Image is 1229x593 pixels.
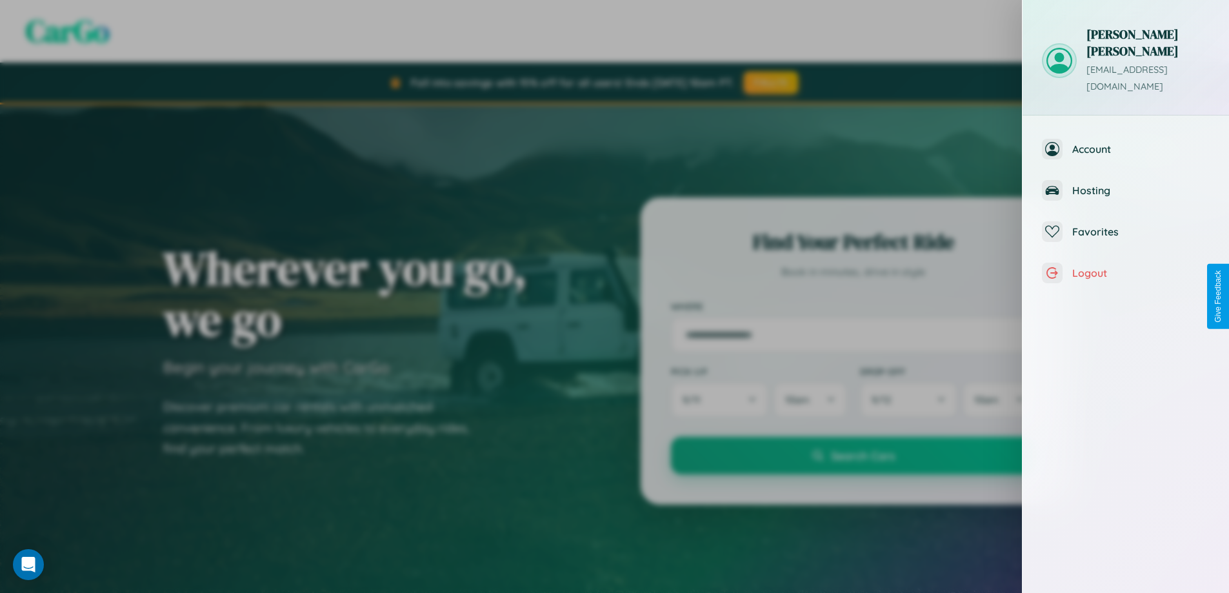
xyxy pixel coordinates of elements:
span: Favorites [1072,225,1210,238]
p: [EMAIL_ADDRESS][DOMAIN_NAME] [1086,62,1210,95]
h3: [PERSON_NAME] [PERSON_NAME] [1086,26,1210,59]
div: Open Intercom Messenger [13,549,44,580]
span: Hosting [1072,184,1210,197]
button: Account [1023,128,1229,170]
button: Logout [1023,252,1229,294]
button: Hosting [1023,170,1229,211]
div: Give Feedback [1214,270,1223,323]
button: Favorites [1023,211,1229,252]
span: Account [1072,143,1210,156]
span: Logout [1072,266,1210,279]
